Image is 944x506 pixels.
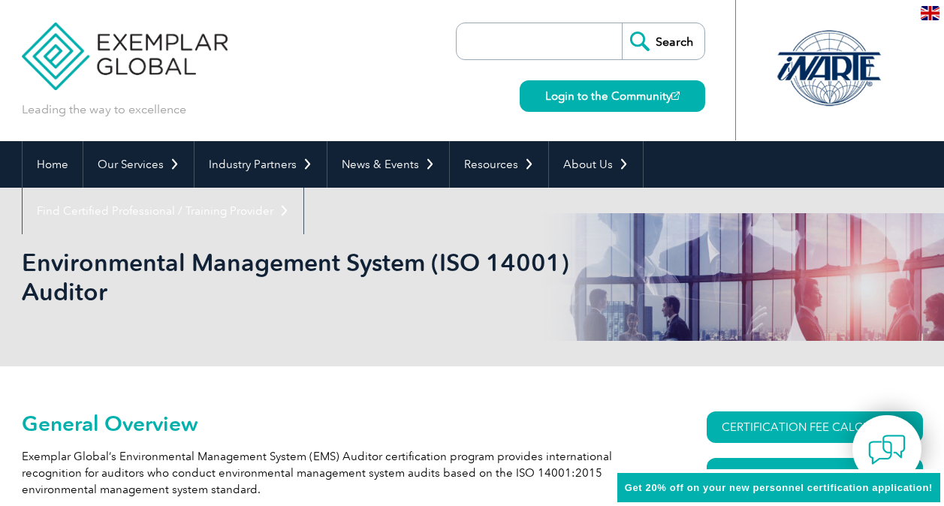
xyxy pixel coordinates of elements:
h1: Environmental Management System (ISO 14001) Auditor [22,248,599,306]
span: Get 20% off on your new personnel certification application! [625,482,933,493]
a: Industry Partners [195,141,327,188]
p: Leading the way to excellence [22,101,186,118]
a: Find Certified Professional / Training Provider [23,188,303,234]
img: open_square.png [671,92,680,100]
a: Download Certification Requirements [707,458,923,503]
a: About Us [549,141,643,188]
a: Login to the Community [520,80,705,112]
input: Search [622,23,704,59]
a: Resources [450,141,548,188]
a: Home [23,141,83,188]
h2: General Overview [22,411,653,435]
a: CERTIFICATION FEE CALCULATOR [707,411,923,443]
a: Our Services [83,141,194,188]
img: contact-chat.png [868,431,906,468]
img: en [921,6,939,20]
a: News & Events [327,141,449,188]
p: Exemplar Global’s Environmental Management System (EMS) Auditor certification program provides in... [22,448,653,498]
